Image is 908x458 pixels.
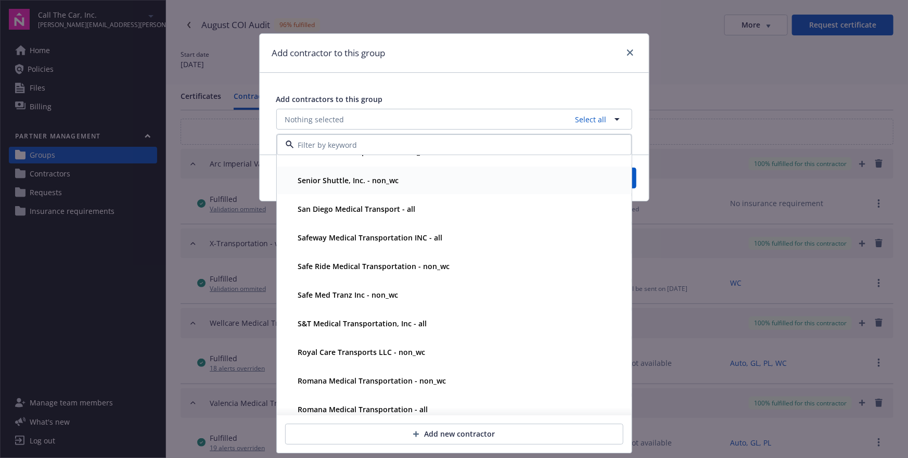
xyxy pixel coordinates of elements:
[571,114,607,125] a: Select all
[298,262,450,272] strong: Safe Ride Medical Transportation - non_wc
[276,94,383,104] span: Add contractors to this group
[298,348,426,358] strong: Royal Care Transports LLC - non_wc
[298,376,446,386] strong: Romana Medical Transportation - non_wc
[298,290,399,300] strong: Safe Med Tranz Inc - non_wc
[624,46,636,59] a: close
[298,319,427,329] strong: S&T Medical Transportation, Inc - all
[276,109,632,130] button: Nothing selectedSelect all
[298,233,443,243] strong: Safeway Medical Transportation INC - all
[285,424,623,445] button: Add new contractor
[298,176,399,186] strong: Senior Shuttle, Inc. - non_wc
[294,139,610,150] input: Filter by keyword
[272,46,386,60] h1: Add contractor to this group
[285,114,344,125] span: Nothing selected
[298,205,416,214] strong: San Diego Medical Transport - all
[298,147,430,157] strong: SFV Medical Transportation - non_wc
[298,405,428,415] strong: Romana Medical Transportation - all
